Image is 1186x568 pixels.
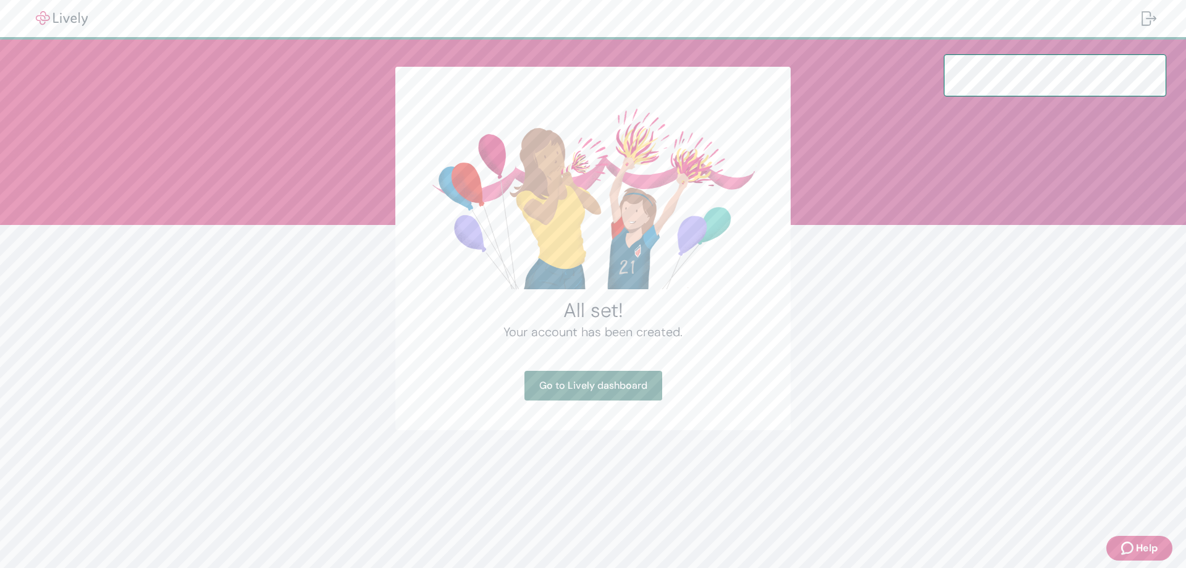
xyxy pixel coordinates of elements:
[425,323,761,341] h4: Your account has been created.
[1106,536,1172,561] button: Zendesk support iconHelp
[524,371,662,401] a: Go to Lively dashboard
[1121,541,1136,556] svg: Zendesk support icon
[1136,541,1158,556] span: Help
[1132,4,1166,33] button: Log out
[425,298,761,323] h2: All set!
[27,11,96,26] img: Lively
